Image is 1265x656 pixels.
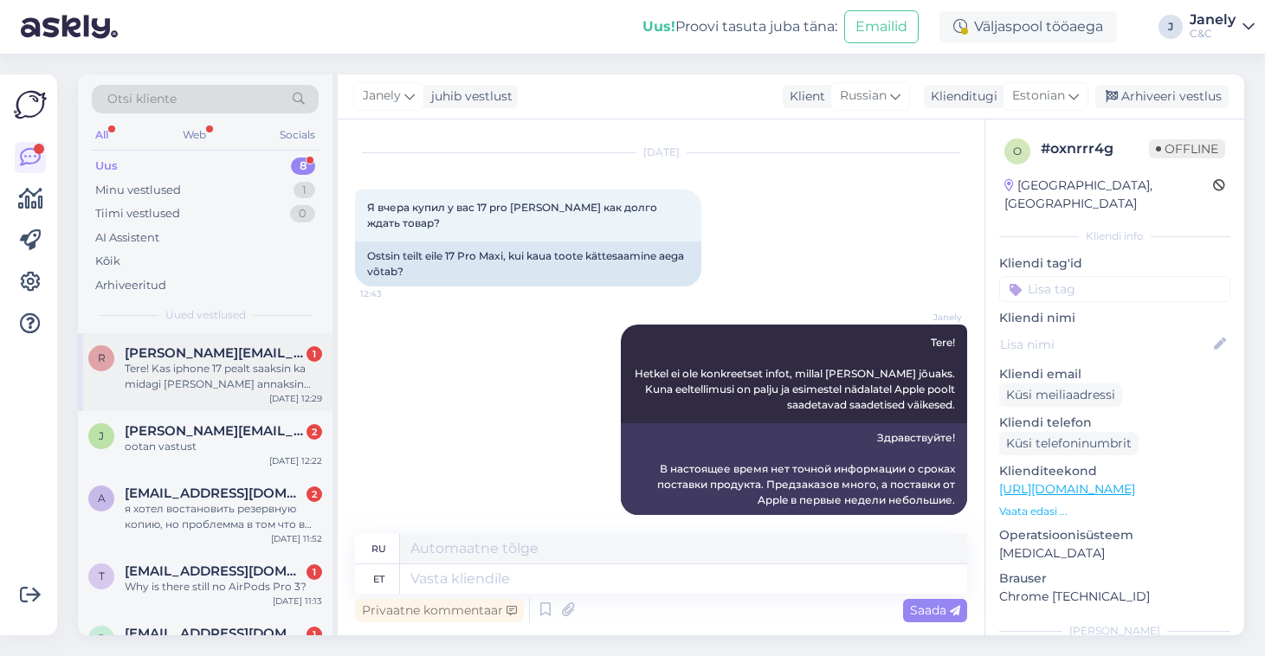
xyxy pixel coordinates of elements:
div: Arhiveeritud [95,277,166,294]
span: t [99,569,105,582]
span: Uued vestlused [165,307,246,323]
span: Saada [910,602,960,618]
span: Otsi kliente [107,90,177,108]
div: Arhiveeri vestlus [1095,85,1229,108]
span: Janely [363,87,401,106]
span: Offline [1149,139,1225,158]
div: 1 [307,346,322,362]
span: a [98,492,106,505]
span: Janely [897,311,962,324]
div: [DATE] [355,145,967,160]
div: [PERSON_NAME] [999,623,1230,639]
a: [URL][DOMAIN_NAME] [999,481,1135,497]
div: я хотел востановить резервную копию, но проблемма в том что в icloud там мой старый номер телефна... [125,501,322,532]
div: [DATE] 11:52 [271,532,322,545]
span: Я вчера купил у вас 17 pro [PERSON_NAME] как долго ждать товар? [367,201,660,229]
div: Здравствуйте! В настоящее время нет точной информации о сроках поставки продукта. Предзаказов мно... [621,423,967,515]
p: [MEDICAL_DATA] [999,544,1230,563]
p: Kliendi email [999,365,1230,383]
span: jevgeni.laptevv@gmail.com [125,423,305,439]
div: ru [371,534,386,563]
b: Uus! [642,18,675,35]
div: Privaatne kommentaar [355,599,524,622]
div: Minu vestlused [95,182,181,199]
p: Kliendi tag'id [999,254,1230,273]
div: Socials [276,124,319,146]
p: Operatsioonisüsteem [999,526,1230,544]
div: [DATE] 11:13 [273,595,322,608]
div: 0 [290,205,315,222]
span: b [98,632,106,645]
div: Väljaspool tööaega [939,11,1117,42]
div: Klienditugi [924,87,997,106]
div: Janely [1190,13,1236,27]
div: Küsi meiliaadressi [999,383,1122,407]
p: Kliendi telefon [999,414,1230,432]
span: tattootix@gmail.com [125,563,305,579]
button: Emailid [844,10,919,43]
div: Küsi telefoninumbrit [999,432,1139,455]
div: 1 [307,627,322,642]
div: 2 [307,424,322,440]
div: # oxnrrr4g [1041,138,1149,159]
div: J [1159,15,1183,39]
input: Lisa nimi [1000,335,1210,354]
p: Chrome [TECHNICAL_ID] [999,588,1230,606]
span: 12:50 [897,516,962,529]
div: Why is there still no AirPods Pro 3? [125,579,322,595]
div: 2 [307,486,322,502]
div: Proovi tasuta juba täna: [642,16,837,37]
div: et [373,564,384,594]
div: [DATE] 12:29 [269,392,322,405]
div: AI Assistent [95,229,159,247]
div: Kliendi info [999,228,1230,244]
div: Klient [783,87,825,106]
span: j [99,429,104,442]
span: artem.yudichev@gmail.com [125,486,305,501]
span: Estonian [1012,87,1065,106]
div: C&C [1190,27,1236,41]
p: Vaata edasi ... [999,504,1230,519]
div: Ostsin teilt eile 17 Pro Maxi, kui kaua toote kättesaamine aega võtab? [355,241,701,286]
div: [GEOGRAPHIC_DATA], [GEOGRAPHIC_DATA] [1004,177,1213,213]
div: [DATE] 12:22 [269,454,322,467]
img: Askly Logo [14,88,47,121]
div: Uus [95,158,118,175]
div: Tere! Kas iphone 17 pealt saaksin ka midagi [PERSON_NAME] annaksin enda iphone 13 pro 128gb täius... [125,361,322,392]
span: Russian [840,87,887,106]
div: Web [179,124,210,146]
div: 1 [307,564,322,580]
div: juhib vestlust [424,87,513,106]
span: bodlife@gmail.com [125,626,305,641]
span: Tere! Hetkel ei ole konkreetset infot, millal [PERSON_NAME] jõuaks. Kuna eeltellimusi on palju ja... [635,336,958,411]
div: 1 [294,182,315,199]
input: Lisa tag [999,276,1230,302]
p: Kliendi nimi [999,309,1230,327]
span: o [1013,145,1022,158]
p: Klienditeekond [999,462,1230,480]
a: JanelyC&C [1190,13,1255,41]
p: Brauser [999,569,1230,588]
span: 12:43 [360,287,425,300]
div: ootan vastust [125,439,322,454]
span: r [98,351,106,364]
div: 8 [291,158,315,175]
span: roland.moros@hotmail.com [125,345,305,361]
div: Kõik [95,253,120,270]
div: All [92,124,112,146]
div: Tiimi vestlused [95,205,180,222]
